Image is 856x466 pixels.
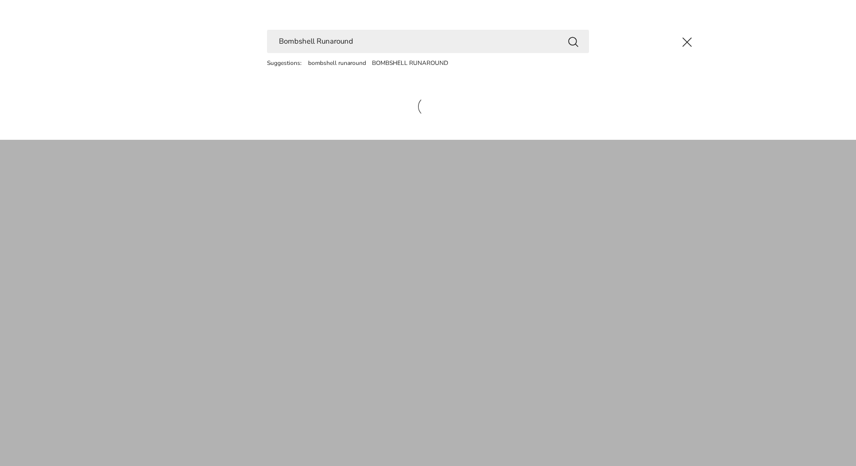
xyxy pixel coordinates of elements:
[567,35,579,48] button: Search
[372,59,448,67] a: BOMBSHELL RUNAROUND
[674,29,700,56] button: Close
[267,59,302,67] span: Suggestions:
[308,59,366,67] a: bombshell runaround
[267,30,589,53] input: Search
